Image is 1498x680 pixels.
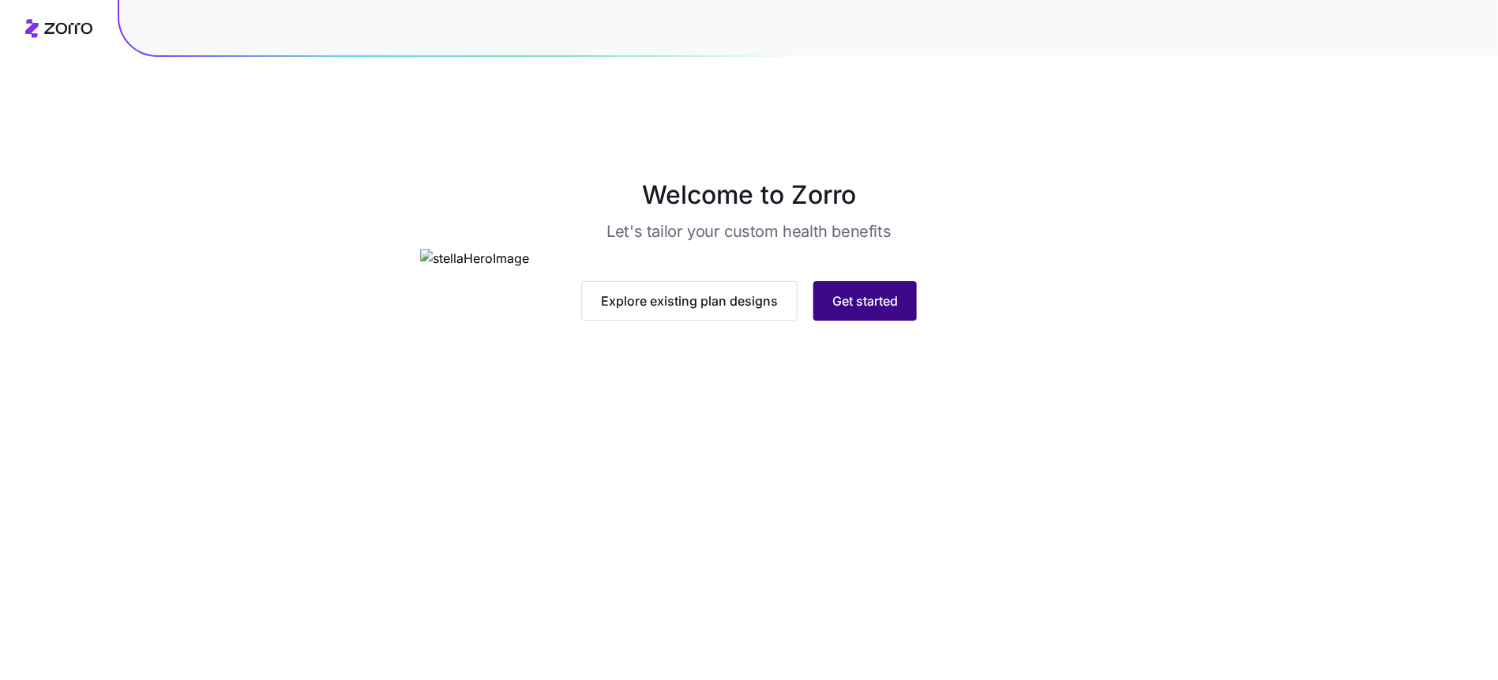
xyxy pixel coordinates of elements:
[420,249,1078,269] img: stellaHeroImage
[813,281,917,321] button: Get started
[832,291,898,310] span: Get started
[606,220,891,242] h3: Let's tailor your custom health benefits
[581,281,798,321] button: Explore existing plan designs
[358,176,1141,214] h1: Welcome to Zorro
[601,291,778,310] span: Explore existing plan designs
